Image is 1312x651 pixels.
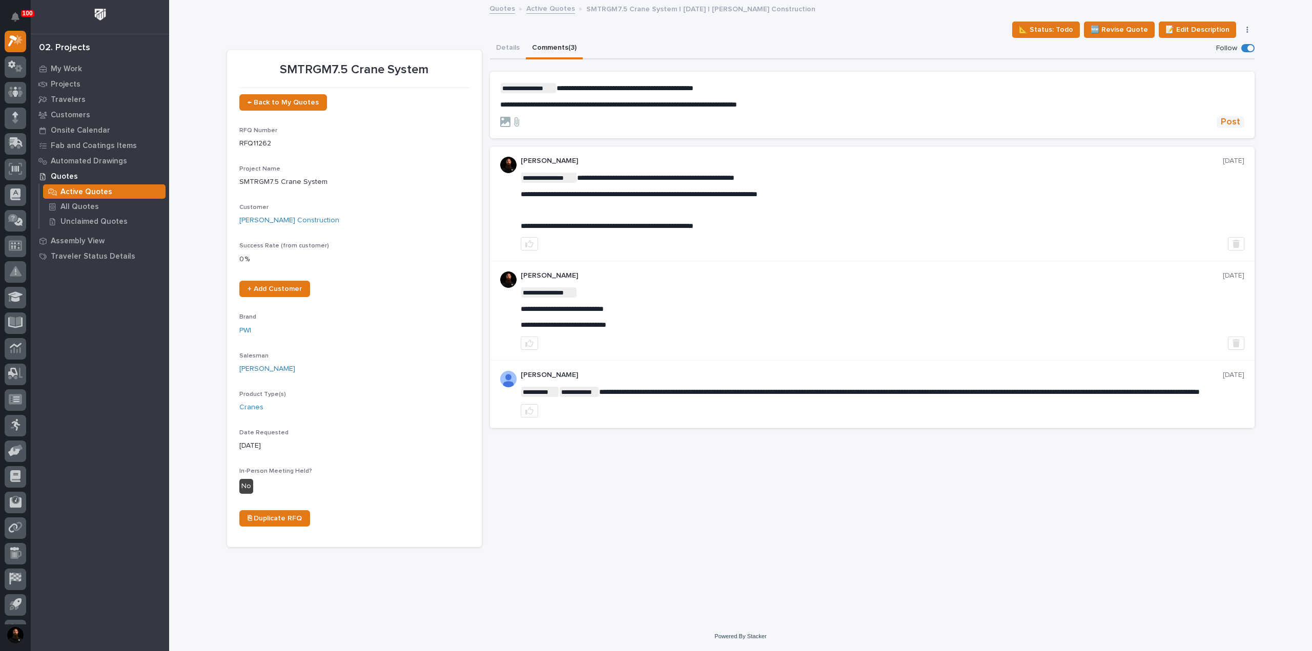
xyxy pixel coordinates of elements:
p: Automated Drawings [51,157,127,166]
img: zmKUmRVDQjmBLfnAs97p [500,157,517,173]
div: 02. Projects [39,43,90,54]
img: Workspace Logo [91,5,110,24]
a: [PERSON_NAME] Construction [239,215,339,226]
a: Automated Drawings [31,153,169,169]
a: Fab and Coatings Items [31,138,169,153]
a: [PERSON_NAME] [239,364,295,374]
p: SMTRGM7.5 Crane System [239,177,469,187]
span: Brand [239,314,256,320]
button: 📝 Edit Description [1159,22,1236,38]
button: Comments (3) [526,38,583,59]
span: 📝 Edit Description [1165,24,1229,36]
div: Notifications100 [13,12,26,29]
span: Success Rate (from customer) [239,243,329,249]
button: like this post [521,237,538,250]
a: PWI [239,325,251,336]
p: [DATE] [1223,271,1244,280]
p: [PERSON_NAME] [521,271,1223,280]
button: Delete post [1228,237,1244,250]
p: Fab and Coatings Items [51,141,137,151]
p: Traveler Status Details [51,252,135,261]
span: Salesman [239,353,269,359]
p: Projects [51,80,80,89]
p: [DATE] [239,440,469,451]
p: Unclaimed Quotes [60,217,128,226]
p: [PERSON_NAME] [521,371,1223,380]
a: Quotes [489,2,515,14]
button: like this post [521,337,538,350]
button: like this post [521,404,538,417]
button: 🆕 Revise Quote [1084,22,1155,38]
a: Cranes [239,402,263,413]
button: Notifications [5,6,26,28]
a: Customers [31,107,169,122]
p: Quotes [51,172,78,181]
p: [DATE] [1223,157,1244,165]
div: No [239,479,253,494]
span: ⎘ Duplicate RFQ [248,515,302,522]
p: Travelers [51,95,86,104]
span: Post [1221,116,1240,128]
a: Assembly View [31,233,169,248]
button: users-avatar [5,624,26,646]
p: My Work [51,65,82,74]
a: Projects [31,76,169,92]
p: [PERSON_NAME] [521,157,1223,165]
a: ⎘ Duplicate RFQ [239,510,310,527]
p: Assembly View [51,237,105,246]
p: Customers [51,111,90,120]
p: Active Quotes [60,187,112,197]
span: 🆕 Revise Quote [1091,24,1148,36]
button: Post [1217,116,1244,128]
p: SMTRGM7.5 Crane System | [DATE] | [PERSON_NAME] Construction [586,3,815,14]
span: + Add Customer [248,285,302,292]
a: Unclaimed Quotes [39,214,169,228]
img: zmKUmRVDQjmBLfnAs97p [500,271,517,288]
p: [DATE] [1223,371,1244,380]
a: All Quotes [39,199,169,214]
a: Powered By Stacker [714,633,766,639]
a: ← Back to My Quotes [239,94,327,111]
span: RFQ Number [239,128,277,134]
p: 0 % [239,254,469,265]
span: 📐 Status: Todo [1019,24,1073,36]
span: In-Person Meeting Held? [239,468,312,474]
span: Product Type(s) [239,391,286,397]
button: 📐 Status: Todo [1012,22,1080,38]
a: My Work [31,61,169,76]
span: Date Requested [239,430,289,436]
a: Quotes [31,169,169,184]
button: Details [490,38,526,59]
a: Onsite Calendar [31,122,169,138]
a: Active Quotes [39,184,169,199]
p: Onsite Calendar [51,126,110,135]
p: 100 [23,10,33,17]
p: RFQ11262 [239,138,469,149]
p: All Quotes [60,202,99,212]
a: Travelers [31,92,169,107]
span: Customer [239,204,269,211]
span: Project Name [239,166,280,172]
p: SMTRGM7.5 Crane System [239,62,469,77]
span: ← Back to My Quotes [248,99,319,106]
a: Active Quotes [526,2,575,14]
button: Delete post [1228,337,1244,350]
p: Follow [1216,44,1237,53]
a: + Add Customer [239,281,310,297]
img: ALV-UjVK11pvv0JrxM8bNkTQWfv4xnZ85s03ZHtFT3xxB8qVTUjtPHO-DWWZTEdA35mZI6sUjE79Qfstu9ANu_EFnWHbkWd3s... [500,371,517,387]
a: Traveler Status Details [31,248,169,264]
